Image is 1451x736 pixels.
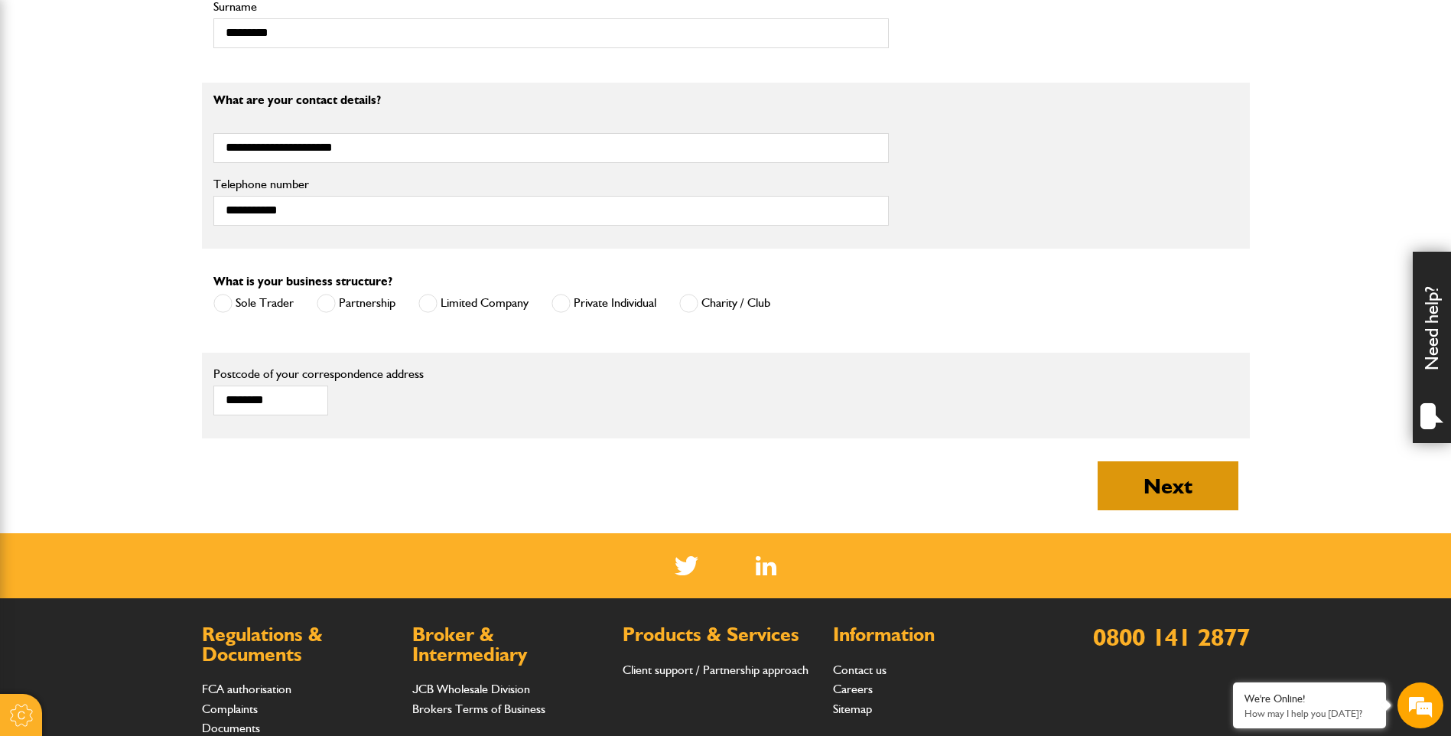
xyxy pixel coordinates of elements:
textarea: Type your message and hit 'Enter' [20,277,279,458]
h2: Information [833,625,1028,645]
label: Surname [213,1,889,13]
img: Twitter [675,556,698,575]
label: Limited Company [418,294,529,313]
p: How may I help you today? [1244,708,1375,719]
a: Brokers Terms of Business [412,702,545,716]
label: Sole Trader [213,294,294,313]
div: Need help? [1413,252,1451,443]
label: Charity / Club [679,294,770,313]
a: Documents [202,721,260,735]
input: Enter your email address [20,187,279,220]
h2: Regulations & Documents [202,625,397,664]
img: d_20077148190_company_1631870298795_20077148190 [26,85,64,106]
a: JCB Wholesale Division [412,682,530,696]
p: What are your contact details? [213,94,889,106]
a: 0800 141 2877 [1093,622,1250,652]
label: Private Individual [551,294,656,313]
input: Enter your phone number [20,232,279,265]
a: Careers [833,682,873,696]
div: Minimize live chat window [251,8,288,44]
a: Client support / Partnership approach [623,663,808,677]
a: Sitemap [833,702,872,716]
input: Enter your last name [20,142,279,175]
a: Complaints [202,702,258,716]
a: Contact us [833,663,887,677]
h2: Products & Services [623,625,818,645]
h2: Broker & Intermediary [412,625,607,664]
label: Telephone number [213,178,889,191]
div: We're Online! [1244,692,1375,705]
div: Chat with us now [80,86,257,106]
a: FCA authorisation [202,682,291,696]
a: LinkedIn [756,556,776,575]
img: Linked In [756,556,776,575]
label: What is your business structure? [213,275,392,288]
button: Next [1098,461,1238,510]
label: Partnership [317,294,395,313]
label: Postcode of your correspondence address [213,368,447,380]
em: Start Chat [208,471,278,492]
